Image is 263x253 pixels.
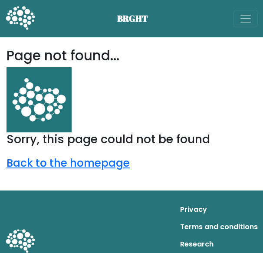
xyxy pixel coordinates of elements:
a: Back to the homepage [7,155,130,171]
a: Privacy [180,201,258,218]
a: Research [180,236,258,253]
a: Terms and conditions [180,218,258,236]
h1: Page not found... [7,48,256,64]
img: android-chrome-512x512.d45202eec217.png [7,67,72,132]
h2: Sorry, this page could not be found [7,132,256,146]
span: BRGHT [117,12,159,25]
button: Toggle navigation [233,10,258,27]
